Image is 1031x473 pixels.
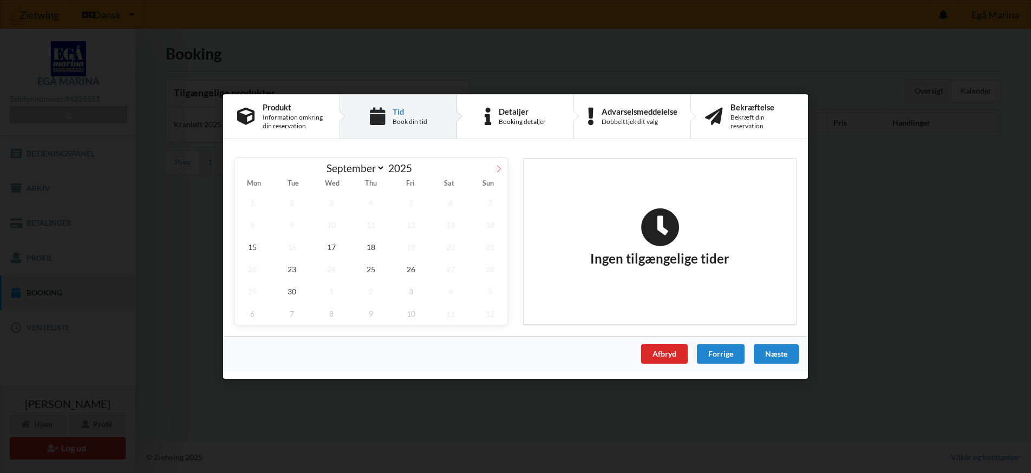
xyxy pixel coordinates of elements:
[234,192,270,214] span: September 1, 2025
[314,303,349,325] span: October 8, 2025
[354,258,389,280] span: September 25, 2025
[234,214,270,236] span: September 8, 2025
[354,192,389,214] span: September 4, 2025
[393,236,429,258] span: September 19, 2025
[274,303,310,325] span: October 7, 2025
[274,236,310,258] span: September 16, 2025
[314,280,349,303] span: October 1, 2025
[312,181,351,188] span: Wed
[263,103,325,111] div: Produkt
[433,236,468,258] span: September 20, 2025
[499,117,546,126] div: Booking detaljer
[472,192,508,214] span: September 7, 2025
[602,117,677,126] div: Dobbelttjek dit valg
[730,113,794,130] div: Bekræft din reservation
[472,280,508,303] span: October 5, 2025
[472,258,508,280] span: September 28, 2025
[393,214,429,236] span: September 12, 2025
[754,344,799,364] div: Næste
[433,192,468,214] span: September 6, 2025
[730,103,794,111] div: Bekræftelse
[393,258,429,280] span: September 26, 2025
[433,280,468,303] span: October 4, 2025
[393,117,427,126] div: Book din tid
[433,303,468,325] span: October 11, 2025
[234,303,270,325] span: October 6, 2025
[641,344,688,364] div: Afbryd
[393,280,429,303] span: October 3, 2025
[314,192,349,214] span: September 3, 2025
[385,162,421,174] input: Year
[499,107,546,116] div: Detaljer
[234,181,273,188] span: Mon
[354,236,389,258] span: September 18, 2025
[234,236,270,258] span: September 15, 2025
[472,214,508,236] span: September 14, 2025
[469,181,508,188] span: Sun
[351,181,390,188] span: Thu
[391,181,430,188] span: Fri
[274,192,310,214] span: September 2, 2025
[322,161,386,175] select: Month
[314,258,349,280] span: September 24, 2025
[234,258,270,280] span: September 22, 2025
[472,303,508,325] span: October 12, 2025
[274,280,310,303] span: September 30, 2025
[602,107,677,116] div: Advarselsmeddelelse
[354,303,389,325] span: October 9, 2025
[590,208,729,267] h2: Ingen tilgængelige tider
[314,214,349,236] span: September 10, 2025
[393,107,427,116] div: Tid
[273,181,312,188] span: Tue
[472,236,508,258] span: September 21, 2025
[263,113,325,130] div: Information omkring din reservation
[433,258,468,280] span: September 27, 2025
[354,280,389,303] span: October 2, 2025
[393,192,429,214] span: September 5, 2025
[234,280,270,303] span: September 29, 2025
[433,214,468,236] span: September 13, 2025
[274,214,310,236] span: September 9, 2025
[697,344,745,364] div: Forrige
[314,236,349,258] span: September 17, 2025
[393,303,429,325] span: October 10, 2025
[354,214,389,236] span: September 11, 2025
[430,181,469,188] span: Sat
[274,258,310,280] span: September 23, 2025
